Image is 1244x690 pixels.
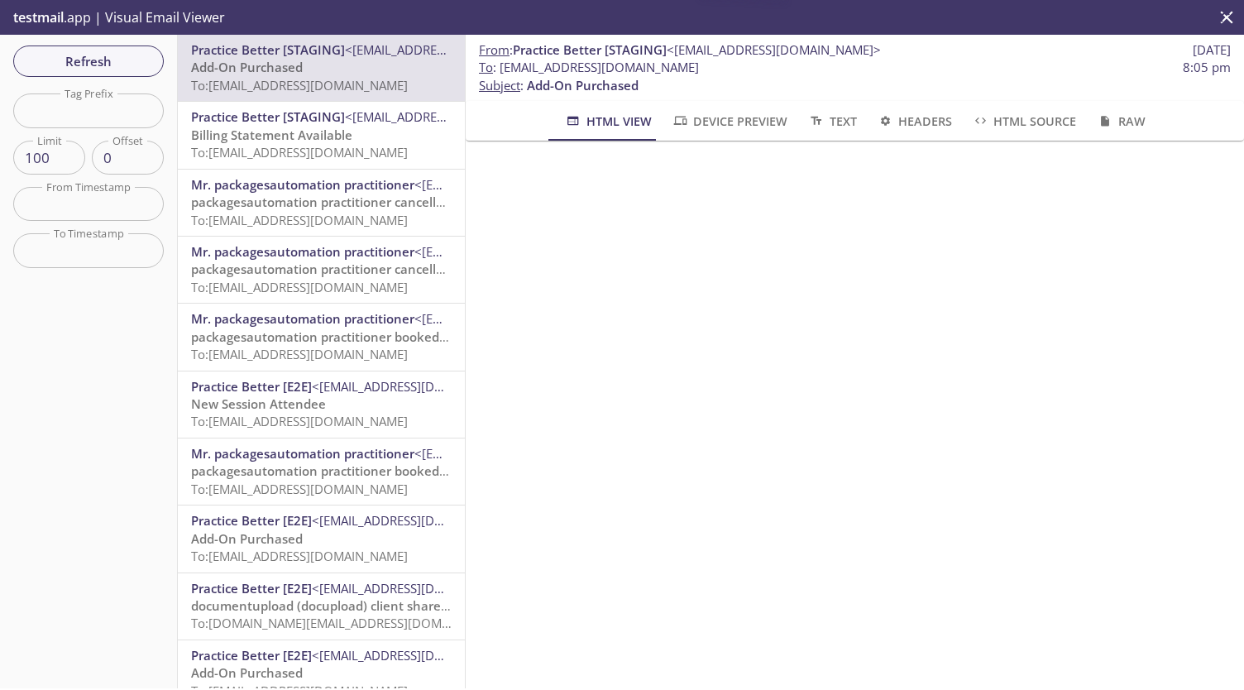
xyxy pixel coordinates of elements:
span: Refresh [26,50,151,72]
span: To: [EMAIL_ADDRESS][DOMAIN_NAME] [191,413,408,429]
span: To: [EMAIL_ADDRESS][DOMAIN_NAME] [191,212,408,228]
span: 8:05 pm [1183,59,1231,76]
span: Practice Better [STAGING] [191,108,345,125]
span: <[EMAIL_ADDRESS][DOMAIN_NAME]> [667,41,881,58]
span: Billing Statement Available [191,127,352,143]
span: Mr. packagesautomation practitioner [191,310,414,327]
span: To: [EMAIL_ADDRESS][DOMAIN_NAME] [191,77,408,93]
div: Mr. packagesautomation practitioner<[EMAIL_ADDRESS][DOMAIN_NAME]>packagesautomation practitioner ... [178,170,465,236]
span: <[EMAIL_ADDRESS][DOMAIN_NAME]> [312,580,526,597]
div: Mr. packagesautomation practitioner<[EMAIL_ADDRESS][DOMAIN_NAME]>packagesautomation practitioner ... [178,237,465,303]
span: Practice Better [E2E] [191,580,312,597]
span: <[EMAIL_ADDRESS][DOMAIN_NAME]> [414,310,629,327]
span: Mr. packagesautomation practitioner [191,243,414,260]
span: To: [EMAIL_ADDRESS][DOMAIN_NAME] [191,144,408,161]
span: HTML View [564,111,651,132]
span: Add-On Purchased [191,59,303,75]
span: packagesautomation practitioner booked you for a session [191,328,543,345]
span: <[EMAIL_ADDRESS][DOMAIN_NAME]> [345,41,559,58]
span: packagesautomation practitioner cancelled your session [191,194,529,210]
span: To: [DOMAIN_NAME][EMAIL_ADDRESS][DOMAIN_NAME] [191,615,505,631]
div: Practice Better [E2E]<[EMAIL_ADDRESS][DOMAIN_NAME]>New Session AttendeeTo:[EMAIL_ADDRESS][DOMAIN_... [178,371,465,438]
div: Practice Better [STAGING]<[EMAIL_ADDRESS][DOMAIN_NAME]>Billing Statement AvailableTo:[EMAIL_ADDRE... [178,102,465,168]
span: [DATE] [1193,41,1231,59]
span: Headers [877,111,952,132]
span: To: [EMAIL_ADDRESS][DOMAIN_NAME] [191,481,408,497]
span: Add-On Purchased [191,664,303,681]
span: packagesautomation practitioner booked you for a session [191,462,543,479]
span: HTML Source [972,111,1076,132]
span: Raw [1096,111,1145,132]
span: Mr. packagesautomation practitioner [191,445,414,462]
span: Subject [479,77,520,93]
span: Add-On Purchased [191,530,303,547]
div: Practice Better [E2E]<[EMAIL_ADDRESS][DOMAIN_NAME]>Add-On PurchasedTo:[EMAIL_ADDRESS][DOMAIN_NAME] [178,506,465,572]
span: <[EMAIL_ADDRESS][DOMAIN_NAME]> [345,108,559,125]
button: Refresh [13,46,164,77]
span: To [479,59,493,75]
span: Add-On Purchased [527,77,639,93]
span: <[EMAIL_ADDRESS][DOMAIN_NAME]> [414,243,629,260]
span: testmail [13,8,64,26]
span: To: [EMAIL_ADDRESS][DOMAIN_NAME] [191,279,408,295]
div: Practice Better [E2E]<[EMAIL_ADDRESS][DOMAIN_NAME]>documentupload (docupload) client shared files... [178,573,465,640]
span: packagesautomation practitioner cancelled your session [191,261,529,277]
span: : [479,41,881,59]
span: : [EMAIL_ADDRESS][DOMAIN_NAME] [479,59,699,76]
span: Device Preview [672,111,787,132]
span: To: [EMAIL_ADDRESS][DOMAIN_NAME] [191,548,408,564]
span: New Session Attendee [191,395,326,412]
span: To: [EMAIL_ADDRESS][DOMAIN_NAME] [191,346,408,362]
span: <[EMAIL_ADDRESS][DOMAIN_NAME]> [312,378,526,395]
span: Practice Better [STAGING] [191,41,345,58]
span: Practice Better [E2E] [191,378,312,395]
div: Mr. packagesautomation practitioner<[EMAIL_ADDRESS][DOMAIN_NAME]>packagesautomation practitioner ... [178,304,465,370]
span: <[EMAIL_ADDRESS][DOMAIN_NAME]> [312,512,526,529]
span: Practice Better [E2E] [191,512,312,529]
span: Practice Better [E2E] [191,647,312,664]
span: From [479,41,510,58]
span: Practice Better [STAGING] [513,41,667,58]
span: Text [807,111,856,132]
span: documentupload (docupload) client shared files with you [191,597,532,614]
div: Mr. packagesautomation practitioner<[EMAIL_ADDRESS][DOMAIN_NAME]>packagesautomation practitioner ... [178,438,465,505]
span: <[EMAIL_ADDRESS][DOMAIN_NAME]> [312,647,526,664]
p: : [479,59,1231,94]
div: Practice Better [STAGING]<[EMAIL_ADDRESS][DOMAIN_NAME]>Add-On PurchasedTo:[EMAIL_ADDRESS][DOMAIN_... [178,35,465,101]
span: <[EMAIL_ADDRESS][DOMAIN_NAME]> [414,176,629,193]
span: <[EMAIL_ADDRESS][DOMAIN_NAME]> [414,445,629,462]
span: Mr. packagesautomation practitioner [191,176,414,193]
